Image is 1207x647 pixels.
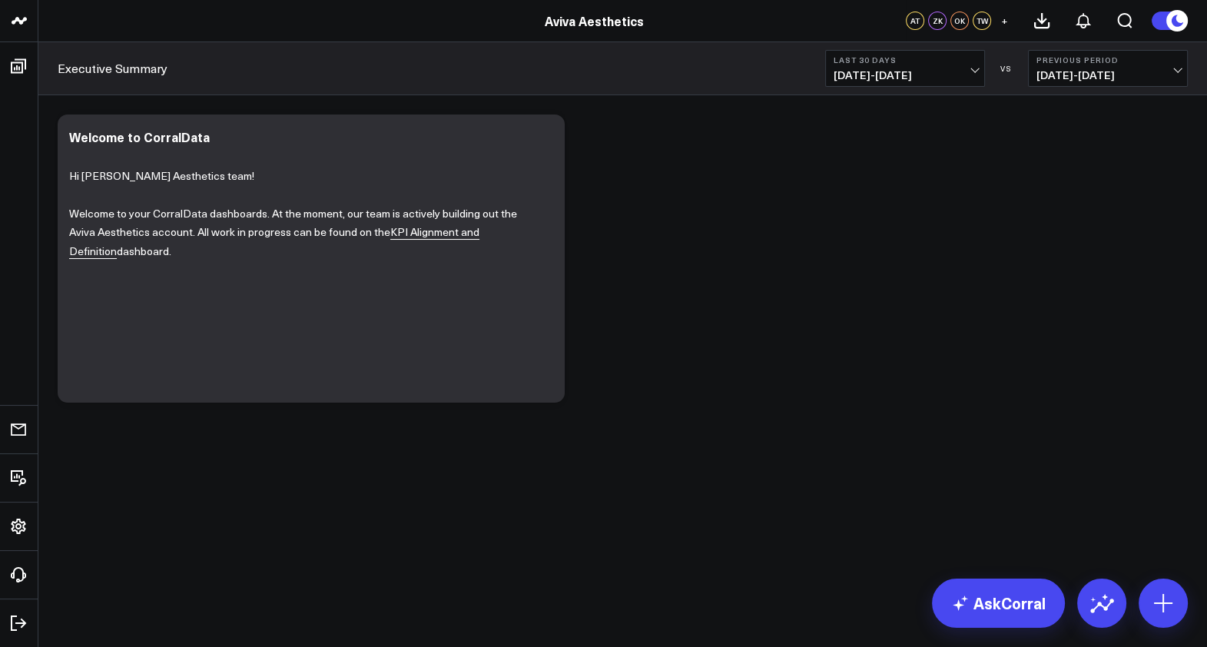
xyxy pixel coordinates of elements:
div: Welcome to CorralData [69,128,210,145]
a: AskCorral [932,579,1065,628]
b: Last 30 Days [834,55,977,65]
div: OK [950,12,969,30]
div: AT [906,12,924,30]
a: KPI Alignment and Definition [69,224,479,259]
a: Aviva Aesthetics [545,12,644,29]
span: [DATE] - [DATE] [834,69,977,81]
button: Last 30 Days[DATE]-[DATE] [825,50,985,87]
span: + [1001,15,1008,26]
p: Welcome to your CorralData dashboards. At the moment, our team is actively building out the Aviva... [69,204,542,261]
a: Executive Summary [58,60,167,77]
button: + [995,12,1013,30]
button: Previous Period[DATE]-[DATE] [1028,50,1188,87]
b: Previous Period [1036,55,1179,65]
p: Hi [PERSON_NAME] Aesthetics team! [69,167,542,186]
div: TW [973,12,991,30]
div: ZK [928,12,947,30]
span: [DATE] - [DATE] [1036,69,1179,81]
div: VS [993,64,1020,73]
